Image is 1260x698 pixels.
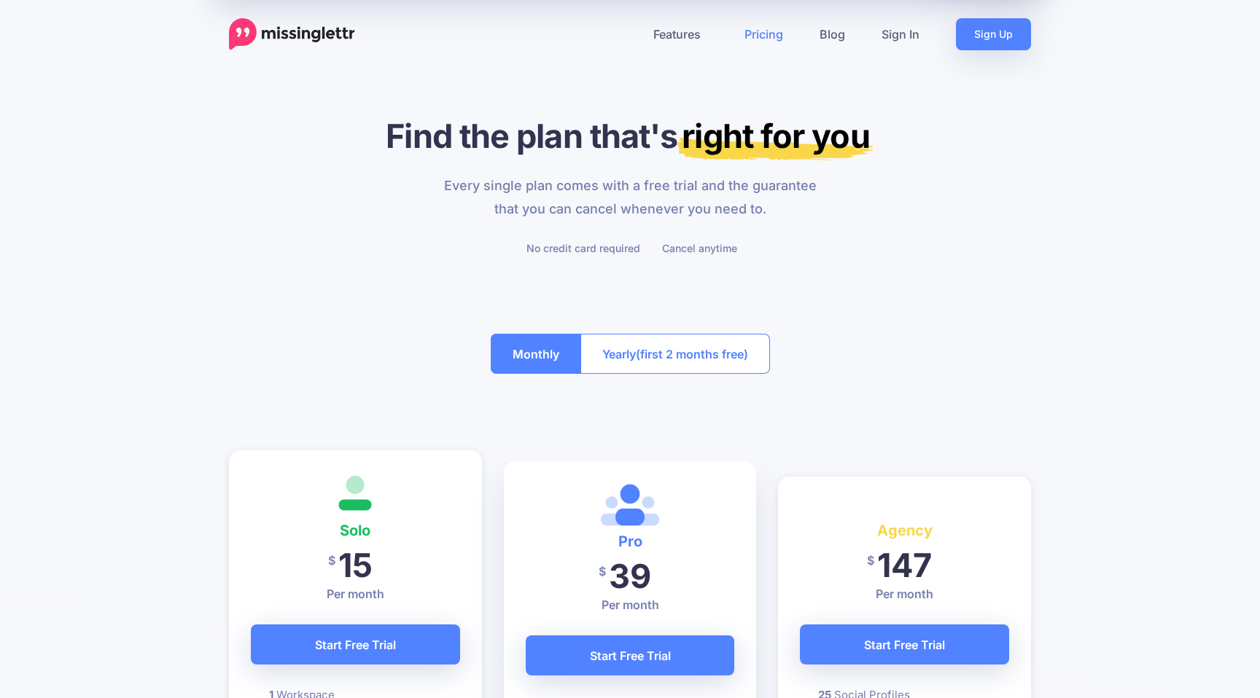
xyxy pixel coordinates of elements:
[800,624,1009,664] a: Start Free Trial
[251,624,460,664] a: Start Free Trial
[863,18,938,50] a: Sign In
[491,334,581,374] button: Monthly
[800,519,1009,542] h4: Agency
[229,18,355,50] a: Home
[580,334,770,374] button: Yearly(first 2 months free)
[677,116,874,160] mark: right for you
[251,519,460,542] h4: Solo
[526,635,735,675] a: Start Free Trial
[328,544,335,577] span: $
[658,239,737,257] li: Cancel anytime
[801,18,863,50] a: Blog
[599,555,606,588] span: $
[338,545,373,585] span: 15
[251,585,460,603] p: Per month
[726,18,801,50] a: Pricing
[229,116,1031,156] h1: Find the plan that's
[877,545,932,585] span: 147
[956,18,1031,50] a: Sign Up
[867,544,874,577] span: $
[526,596,735,613] p: Per month
[635,18,726,50] a: Features
[601,483,659,527] img: <i class='fas fa-heart margin-right'></i>Most Popular
[526,530,735,553] h4: Pro
[523,239,640,257] li: No credit card required
[609,556,651,596] span: 39
[435,174,825,221] p: Every single plan comes with a free trial and the guarantee that you can cancel whenever you need...
[636,342,748,366] span: (first 2 months free)
[800,585,1009,603] p: Per month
